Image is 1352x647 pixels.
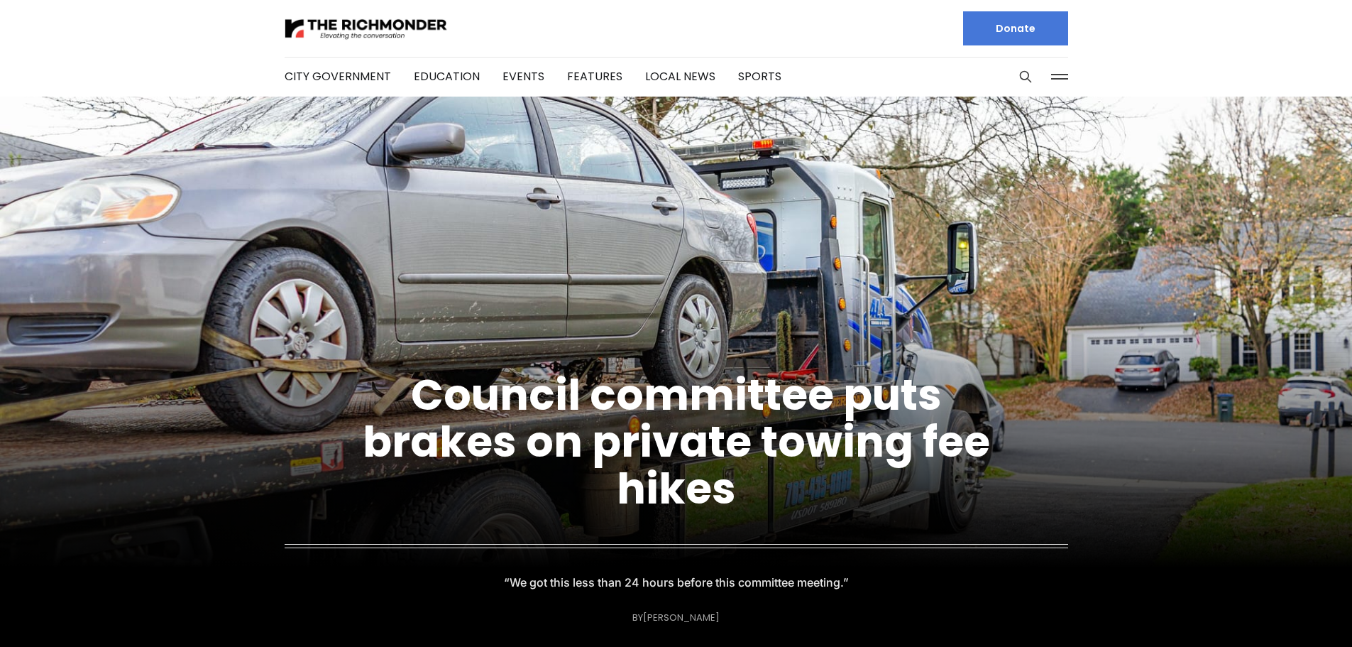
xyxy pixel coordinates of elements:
[738,68,781,85] a: Sports
[632,612,720,623] div: By
[414,68,480,85] a: Education
[285,16,448,41] img: The Richmonder
[963,11,1068,45] a: Donate
[1015,66,1036,87] button: Search this site
[1232,577,1352,647] iframe: portal-trigger
[502,68,544,85] a: Events
[363,365,990,518] a: Council committee puts brakes on private towing fee hikes
[645,68,715,85] a: Local News
[567,68,622,85] a: Features
[513,572,839,592] p: “We got this less than 24 hours before this committee meeting.”
[643,611,720,624] a: [PERSON_NAME]
[285,68,391,85] a: City Government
